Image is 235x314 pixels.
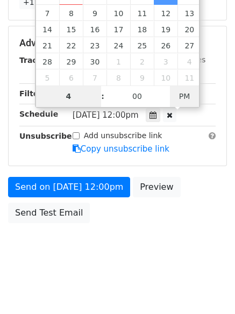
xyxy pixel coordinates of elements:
[106,5,130,21] span: September 10, 2025
[154,53,177,69] span: October 3, 2025
[154,21,177,37] span: September 19, 2025
[59,53,83,69] span: September 29, 2025
[36,5,60,21] span: September 7, 2025
[130,53,154,69] span: October 2, 2025
[177,21,201,37] span: September 20, 2025
[106,37,130,53] span: September 24, 2025
[177,37,201,53] span: September 27, 2025
[73,144,169,154] a: Copy unsubscribe link
[83,53,106,69] span: September 30, 2025
[36,53,60,69] span: September 28, 2025
[177,69,201,85] span: October 11, 2025
[19,89,47,98] strong: Filters
[154,69,177,85] span: October 10, 2025
[101,85,104,107] span: :
[84,130,162,141] label: Add unsubscribe link
[130,5,154,21] span: September 11, 2025
[19,110,58,118] strong: Schedule
[8,203,90,223] a: Send Test Email
[36,37,60,53] span: September 21, 2025
[59,69,83,85] span: October 6, 2025
[19,56,55,65] strong: Tracking
[59,37,83,53] span: September 22, 2025
[106,53,130,69] span: October 1, 2025
[36,21,60,37] span: September 14, 2025
[130,37,154,53] span: September 25, 2025
[59,5,83,21] span: September 8, 2025
[83,5,106,21] span: September 9, 2025
[181,262,235,314] iframe: Chat Widget
[106,21,130,37] span: September 17, 2025
[83,69,106,85] span: October 7, 2025
[36,69,60,85] span: October 5, 2025
[8,177,130,197] a: Send on [DATE] 12:00pm
[106,69,130,85] span: October 8, 2025
[154,5,177,21] span: September 12, 2025
[177,53,201,69] span: October 4, 2025
[170,85,200,107] span: Click to toggle
[19,132,72,140] strong: Unsubscribe
[73,110,139,120] span: [DATE] 12:00pm
[104,85,170,107] input: Minute
[154,37,177,53] span: September 26, 2025
[59,21,83,37] span: September 15, 2025
[130,69,154,85] span: October 9, 2025
[83,21,106,37] span: September 16, 2025
[83,37,106,53] span: September 23, 2025
[130,21,154,37] span: September 18, 2025
[133,177,180,197] a: Preview
[36,85,102,107] input: Hour
[19,37,216,49] h5: Advanced
[177,5,201,21] span: September 13, 2025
